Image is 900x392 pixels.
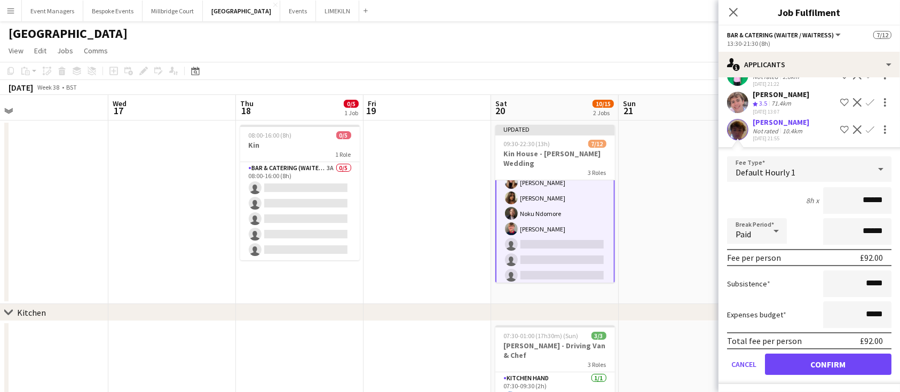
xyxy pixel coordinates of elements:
[9,82,33,93] div: [DATE]
[17,307,46,318] div: Kitchen
[727,252,781,263] div: Fee per person
[35,83,62,91] span: Week 38
[780,127,804,135] div: 10.4km
[57,46,73,55] span: Jobs
[588,169,606,177] span: 3 Roles
[494,105,507,117] span: 20
[736,167,795,178] span: Default Hourly 1
[344,109,358,117] div: 1 Job
[336,131,351,139] span: 0/5
[806,196,819,205] div: 8h x
[860,335,883,346] div: £92.00
[84,46,108,55] span: Comms
[753,108,809,115] div: [DATE] 13:07
[239,105,254,117] span: 18
[765,354,891,375] button: Confirm
[22,1,83,21] button: Event Managers
[240,125,360,260] app-job-card: 08:00-16:00 (8h)0/5Kin1 RoleBar & Catering (Waiter / waitress)3A0/508:00-16:00 (8h)
[336,150,351,158] span: 1 Role
[719,5,900,19] h3: Job Fulfilment
[753,81,809,87] div: [DATE] 21:22
[719,52,900,77] div: Applicants
[368,99,376,108] span: Fri
[623,99,636,108] span: Sun
[344,100,359,108] span: 0/5
[80,44,112,58] a: Comms
[316,1,359,21] button: LIMEKILN
[53,44,77,58] a: Jobs
[593,109,613,117] div: 2 Jobs
[30,44,51,58] a: Edit
[83,1,143,21] button: Bespoke Events
[4,44,28,58] a: View
[759,99,767,107] span: 3.5
[495,125,615,133] div: Updated
[143,1,203,21] button: Millbridge Court
[753,117,809,127] div: [PERSON_NAME]
[727,31,834,39] span: Bar & Catering (Waiter / waitress)
[113,99,127,108] span: Wed
[249,131,292,139] span: 08:00-16:00 (8h)
[753,127,780,135] div: Not rated
[111,105,127,117] span: 17
[860,252,883,263] div: £92.00
[591,332,606,340] span: 3/3
[588,361,606,369] span: 3 Roles
[495,140,615,287] app-card-role: Bar & Catering (Waiter / waitress)3A5/813:30-21:30 (8h)[PERSON_NAME][PERSON_NAME][PERSON_NAME]Nok...
[9,26,128,42] h1: [GEOGRAPHIC_DATA]
[240,140,360,150] h3: Kin
[727,31,842,39] button: Bar & Catering (Waiter / waitress)
[9,46,23,55] span: View
[504,140,550,148] span: 09:30-22:30 (13h)
[753,90,809,99] div: [PERSON_NAME]
[495,341,615,360] h3: [PERSON_NAME] - Driving Van & Chef
[588,140,606,148] span: 7/12
[34,46,46,55] span: Edit
[621,105,636,117] span: 21
[593,100,614,108] span: 10/15
[240,99,254,108] span: Thu
[66,83,77,91] div: BST
[495,99,507,108] span: Sat
[769,99,793,108] div: 71.4km
[504,332,579,340] span: 07:30-01:00 (17h30m) (Sun)
[873,31,891,39] span: 7/12
[280,1,316,21] button: Events
[727,279,770,289] label: Subsistence
[495,149,615,168] h3: Kin House - [PERSON_NAME] Wedding
[727,310,786,319] label: Expenses budget
[495,125,615,283] app-job-card: Updated09:30-22:30 (13h)7/12Kin House - [PERSON_NAME] Wedding3 Roles[PERSON_NAME]Bar & Catering (...
[727,39,891,47] div: 13:30-21:30 (8h)
[727,335,802,346] div: Total fee per person
[727,354,761,375] button: Cancel
[366,105,376,117] span: 19
[753,135,809,142] div: [DATE] 21:55
[736,229,751,239] span: Paid
[203,1,280,21] button: [GEOGRAPHIC_DATA]
[240,162,360,260] app-card-role: Bar & Catering (Waiter / waitress)3A0/508:00-16:00 (8h)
